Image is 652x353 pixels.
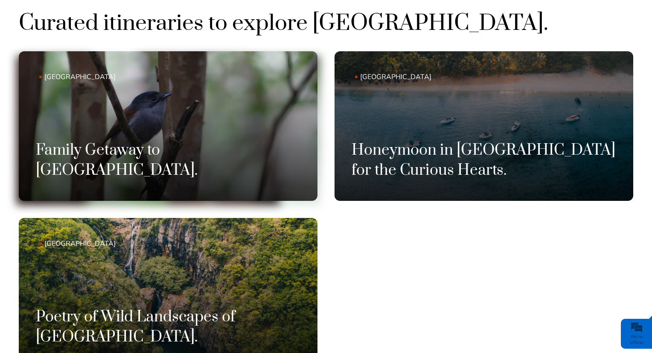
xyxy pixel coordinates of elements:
[352,141,616,180] h3: Honeymoon in [GEOGRAPHIC_DATA] for the Curious Hearts.
[39,239,263,248] span: [GEOGRAPHIC_DATA]
[335,51,633,201] a: [GEOGRAPHIC_DATA] Honeymoon in [GEOGRAPHIC_DATA] for the Curious Hearts.
[36,307,300,347] h3: Poetry of Wild Landscapes of [GEOGRAPHIC_DATA].
[39,72,263,82] span: [GEOGRAPHIC_DATA]
[355,72,579,82] span: [GEOGRAPHIC_DATA]
[19,51,317,201] a: [GEOGRAPHIC_DATA] Family Getaway to [GEOGRAPHIC_DATA].
[19,9,633,38] h2: Curated itineraries to explore [GEOGRAPHIC_DATA].
[623,334,650,346] div: We're offline
[36,141,300,180] h3: Family Getaway to [GEOGRAPHIC_DATA].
